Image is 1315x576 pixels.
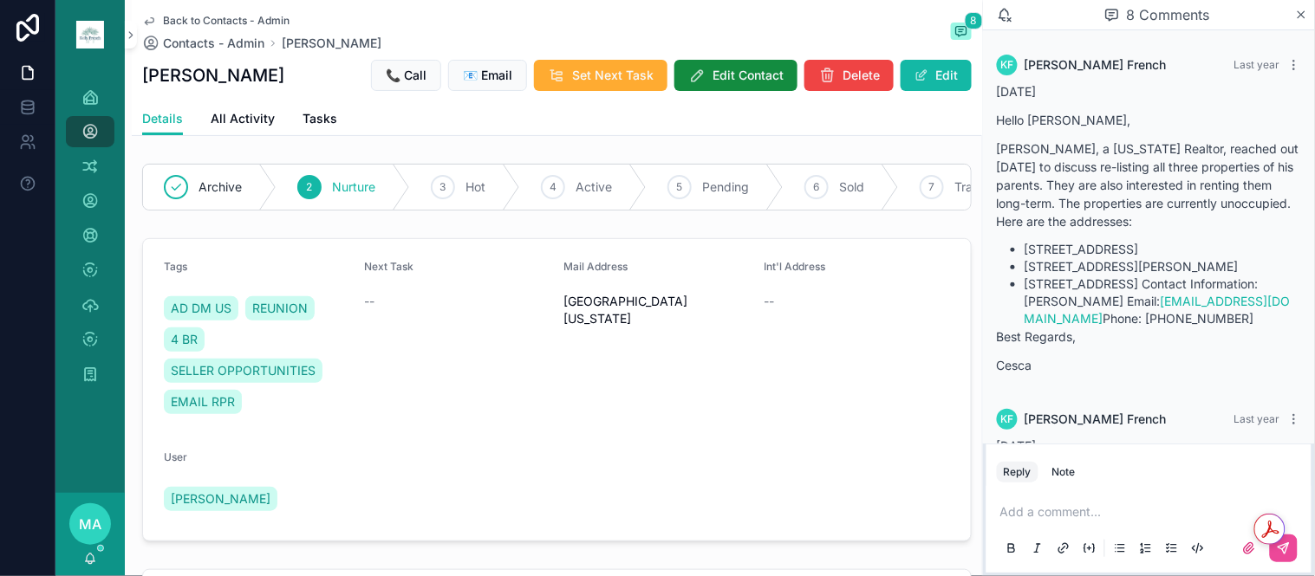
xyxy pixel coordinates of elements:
li: [STREET_ADDRESS] [1025,241,1301,258]
p: Best Regards, [997,327,1301,346]
button: 8 [951,23,972,43]
span: 📧 Email [463,67,512,84]
span: AD DM US [171,300,231,317]
span: [PERSON_NAME] French [1025,411,1167,428]
p: [DATE] [997,82,1301,100]
span: [PERSON_NAME] French [1025,56,1167,74]
span: EMAIL RPR [171,393,235,411]
span: 3 [440,180,446,194]
span: [PERSON_NAME] [171,490,270,508]
a: Back to Contacts - Admin [142,14,290,28]
span: 8 [965,12,983,29]
p: [PERSON_NAME], a [US_STATE] Realtor, reached out [DATE] to discuss re-listing all three propertie... [997,139,1301,230]
span: Contacts - Admin [163,35,264,52]
span: SELLER OPPORTUNITIES [171,362,316,379]
span: 4 [550,180,557,194]
span: REUNION [252,300,308,317]
span: Hot [465,178,485,196]
button: 📧 Email [448,60,527,91]
span: Active [576,178,612,196]
span: Int'l Address [764,260,825,273]
span: 7 [929,180,935,194]
button: 📞 Call [371,60,441,91]
button: Delete [804,60,894,91]
span: Set Next Task [572,67,654,84]
span: Details [142,110,183,127]
span: MA [79,514,101,534]
button: Edit [901,60,972,91]
div: Note [1052,465,1076,479]
span: Pending [702,178,749,196]
a: AD DM US [164,296,238,320]
span: Delete [843,67,880,84]
span: Back to Contacts - Admin [163,14,290,28]
button: Edit Contact [674,60,797,91]
span: KF [1001,412,1014,426]
span: 2 [307,180,313,194]
span: All Activity [211,110,275,127]
span: Mail Address [564,260,628,273]
button: Reply [997,462,1038,482]
h1: [PERSON_NAME] [142,63,284,87]
span: -- [764,293,774,310]
span: 4 BR [171,331,198,348]
a: All Activity [211,103,275,138]
span: 8 Comments [1127,4,1210,25]
a: [PERSON_NAME] [164,487,277,511]
a: REUNION [245,296,315,320]
li: [STREET_ADDRESS][PERSON_NAME] [1025,258,1301,275]
span: KF [1001,58,1014,72]
span: 📞 Call [386,67,426,84]
span: [GEOGRAPHIC_DATA][US_STATE] [564,293,751,327]
button: Note [1045,462,1083,482]
span: 6 [814,180,820,194]
span: Edit Contact [713,67,784,84]
span: 5 [677,180,683,194]
a: EMAIL RPR [164,390,242,414]
button: Set Next Task [534,60,667,91]
li: [STREET_ADDRESS] Contact Information: [PERSON_NAME] Email: Phone: ‪[PHONE_NUMBER]‬ [1025,275,1301,327]
img: App logo [76,21,104,49]
span: User [164,450,187,463]
span: Tasks [303,110,337,127]
a: 4 BR [164,327,205,352]
span: -- [364,293,374,310]
span: Tags [164,260,187,273]
p: [DATE] [997,437,1301,455]
span: Next Task [364,260,413,273]
span: Last year [1234,412,1280,425]
span: Trash [954,178,986,196]
span: Archive [199,178,242,196]
a: Tasks [303,103,337,138]
a: Details [142,103,183,136]
span: Sold [839,178,864,196]
a: SELLER OPPORTUNITIES [164,359,322,383]
span: Nurture [332,178,375,196]
p: Cesca [997,356,1301,374]
a: Contacts - Admin [142,35,264,52]
p: Hello [PERSON_NAME], [997,111,1301,129]
a: [PERSON_NAME] [282,35,381,52]
div: scrollable content [55,69,125,412]
span: Last year [1234,58,1280,71]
